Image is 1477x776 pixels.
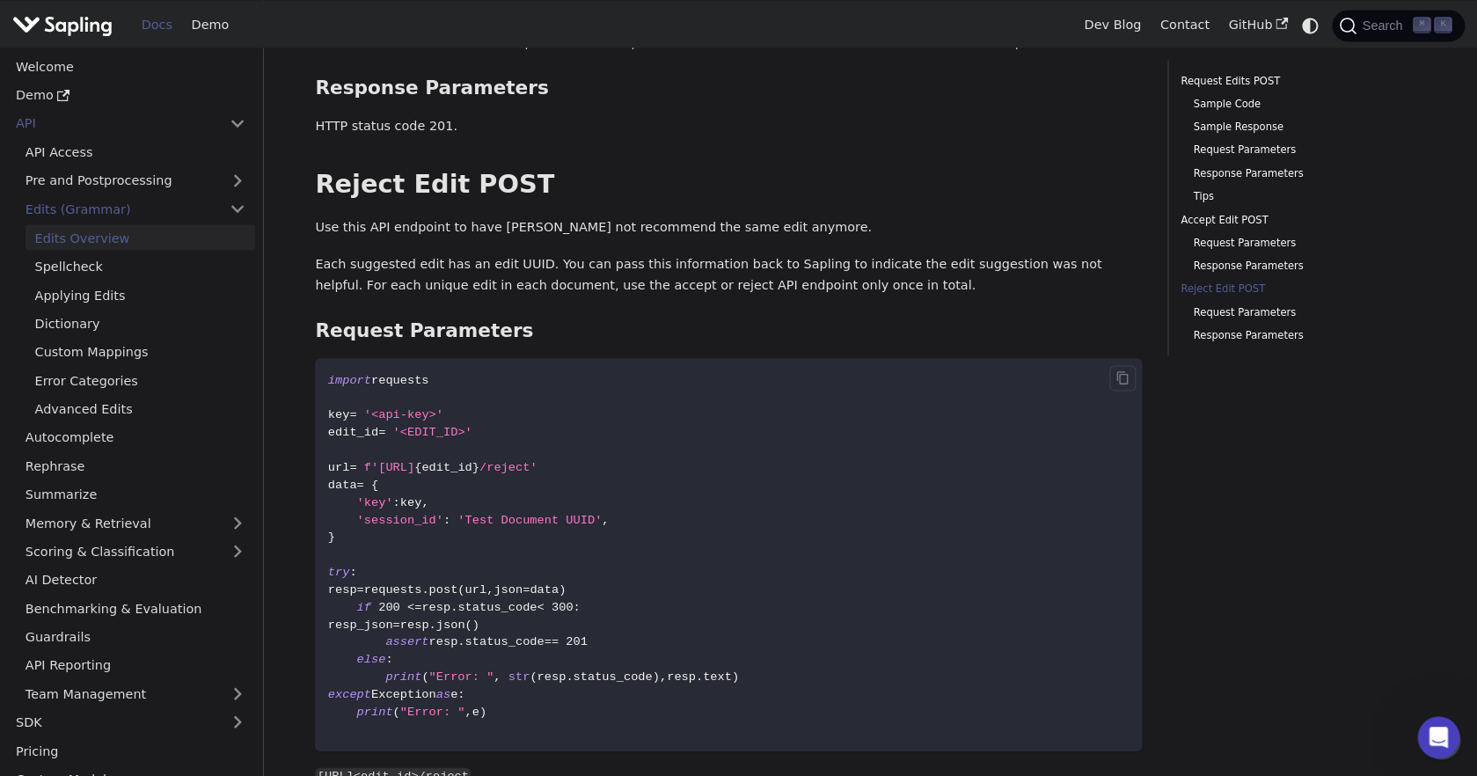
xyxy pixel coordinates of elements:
span: f'[URL] [364,460,414,473]
span: == [545,634,559,648]
iframe: Intercom live chat [1417,716,1459,758]
span: : [573,600,580,613]
span: ) [472,618,479,631]
span: '<EDIT_ID>' [392,425,472,438]
span: resp [421,600,450,613]
span: ) [479,705,486,718]
a: Response Parameters [1193,257,1413,274]
kbd: ⌘ [1413,17,1430,33]
span: , [602,513,609,526]
a: Response Parameters [1193,326,1413,343]
a: Reject Edit POST [1181,280,1419,296]
span: print [356,705,392,718]
a: Spellcheck [26,253,255,279]
button: Search (Command+K) [1332,10,1464,41]
span: resp_json [328,618,393,631]
span: . [450,600,457,613]
a: Request Parameters [1193,142,1413,158]
a: API [6,111,220,136]
span: status_code [464,634,544,648]
span: = [523,582,530,596]
button: Expand sidebar category 'SDK' [220,709,255,735]
a: Benchmarking & Evaluation [16,595,255,620]
span: status_code [573,670,652,683]
span: resp [428,634,457,648]
span: ) [653,670,660,683]
span: = [356,478,363,491]
span: } [472,460,479,473]
span: status_code [457,600,537,613]
span: : [392,495,399,509]
span: resp [537,670,566,683]
span: Exception [371,687,436,700]
span: try [328,565,350,578]
span: resp [400,618,429,631]
span: key [400,495,422,509]
kbd: K [1434,17,1451,33]
a: Scoring & Classification [16,538,255,564]
span: edit_id [421,460,472,473]
a: Custom Mappings [26,339,255,364]
span: as [436,687,450,700]
span: { [414,460,421,473]
a: Contact [1151,11,1219,39]
a: Request Parameters [1193,304,1413,320]
span: post [428,582,457,596]
button: Collapse sidebar category 'API' [220,111,255,136]
a: Accept Edit POST [1181,211,1419,228]
h3: Request Parameters [315,318,1142,342]
span: assert [385,634,428,648]
span: ( [530,670,537,683]
a: Sapling.ai [12,12,119,38]
a: Demo [182,11,238,39]
a: Pricing [6,737,255,763]
span: url [464,582,486,596]
span: ( [392,705,399,718]
span: = [392,618,399,631]
span: { [371,478,378,491]
span: text [703,670,732,683]
a: API Access [16,139,255,165]
a: Pre and Postprocessing [16,168,255,194]
span: 200 [378,600,400,613]
span: resp [667,670,696,683]
button: Copy code to clipboard [1109,365,1136,392]
span: key [328,407,350,421]
a: Tips [1193,188,1413,205]
p: HTTP status code 201. [315,116,1142,137]
span: 'key' [356,495,392,509]
a: Dictionary [26,311,255,336]
span: data [530,582,559,596]
span: edit_id [328,425,378,438]
a: Response Parameters [1193,165,1413,182]
span: requests [364,582,422,596]
span: , [421,495,428,509]
a: Demo [6,83,255,108]
span: ) [559,582,566,596]
span: ( [457,582,464,596]
span: ( [421,670,428,683]
p: Each suggested edit has an edit UUID. You can pass this information back to Sapling to indicate t... [315,253,1142,296]
span: 'Test Document UUID' [457,513,602,526]
a: Edits (Grammar) [16,196,255,222]
span: : [443,513,450,526]
a: Error Categories [26,367,255,392]
span: e [450,687,457,700]
span: . [566,670,573,683]
a: Dev Blog [1074,11,1150,39]
a: Autocomplete [16,424,255,450]
span: . [457,634,464,648]
span: 'session_id' [356,513,442,526]
a: Edits Overview [26,224,255,250]
span: , [464,705,472,718]
a: Request Edits POST [1181,73,1419,90]
span: 300 [552,600,574,613]
img: Sapling.ai [12,12,113,38]
span: "Error: " [400,705,465,718]
a: Team Management [16,680,255,706]
a: Summarize [16,481,255,507]
span: else [356,652,385,665]
span: ) [732,670,739,683]
span: ( [464,618,472,631]
span: . [428,618,435,631]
